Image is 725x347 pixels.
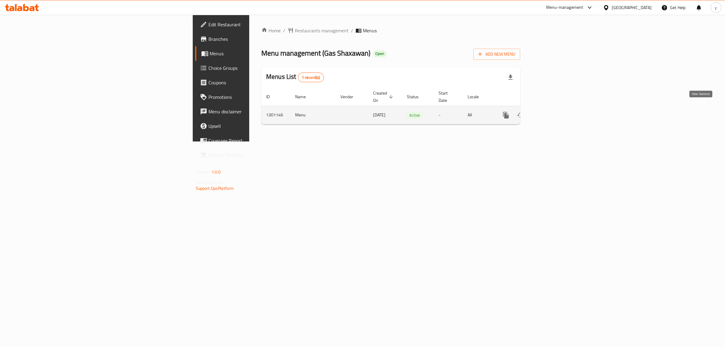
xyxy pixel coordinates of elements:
span: Menus [210,50,309,57]
span: Menu disclaimer [208,108,309,115]
span: Version: [196,168,211,176]
a: Choice Groups [195,61,314,75]
span: Choice Groups [208,64,309,72]
a: Menus [195,46,314,61]
a: Edit Restaurant [195,17,314,32]
span: ID [266,93,278,100]
div: Open [373,50,387,57]
a: Grocery Checklist [195,148,314,162]
span: Name [295,93,314,100]
span: Open [373,51,387,56]
a: Support.OpsPlatform [196,184,234,192]
th: Actions [494,88,562,106]
span: 1 record(s) [298,75,324,80]
div: Total records count [298,73,324,82]
span: Branches [208,35,309,43]
span: Promotions [208,93,309,101]
a: Restaurants management [288,27,349,34]
span: Restaurants management [295,27,349,34]
span: 1.0.0 [211,168,221,176]
button: more [499,108,513,122]
li: / [351,27,353,34]
div: Active [407,112,422,119]
span: [DATE] [373,111,385,119]
div: Export file [503,70,518,85]
h2: Menus List [266,72,324,82]
span: Locale [468,93,487,100]
a: Upsell [195,119,314,133]
div: Menu-management [546,4,583,11]
a: Promotions [195,90,314,104]
button: Add New Menu [473,49,520,60]
span: Grocery Checklist [208,151,309,159]
span: Upsell [208,122,309,130]
a: Menu disclaimer [195,104,314,119]
nav: breadcrumb [261,27,520,34]
span: Add New Menu [478,50,515,58]
table: enhanced table [261,88,562,125]
button: Change Status [513,108,528,122]
span: Menu management ( Gas Shaxawan ) [261,46,370,60]
a: Coupons [195,75,314,90]
span: Created On [373,89,395,104]
span: Vendor [340,93,361,100]
span: y [715,4,717,11]
a: Coverage Report [195,133,314,148]
a: Branches [195,32,314,46]
span: Start Date [439,89,456,104]
span: Menus [363,27,377,34]
span: Coupons [208,79,309,86]
div: [GEOGRAPHIC_DATA] [612,4,652,11]
span: Get support on: [196,178,224,186]
span: Active [407,112,422,119]
span: Coverage Report [208,137,309,144]
td: - [434,106,463,124]
td: All [463,106,494,124]
span: Edit Restaurant [208,21,309,28]
span: Status [407,93,427,100]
